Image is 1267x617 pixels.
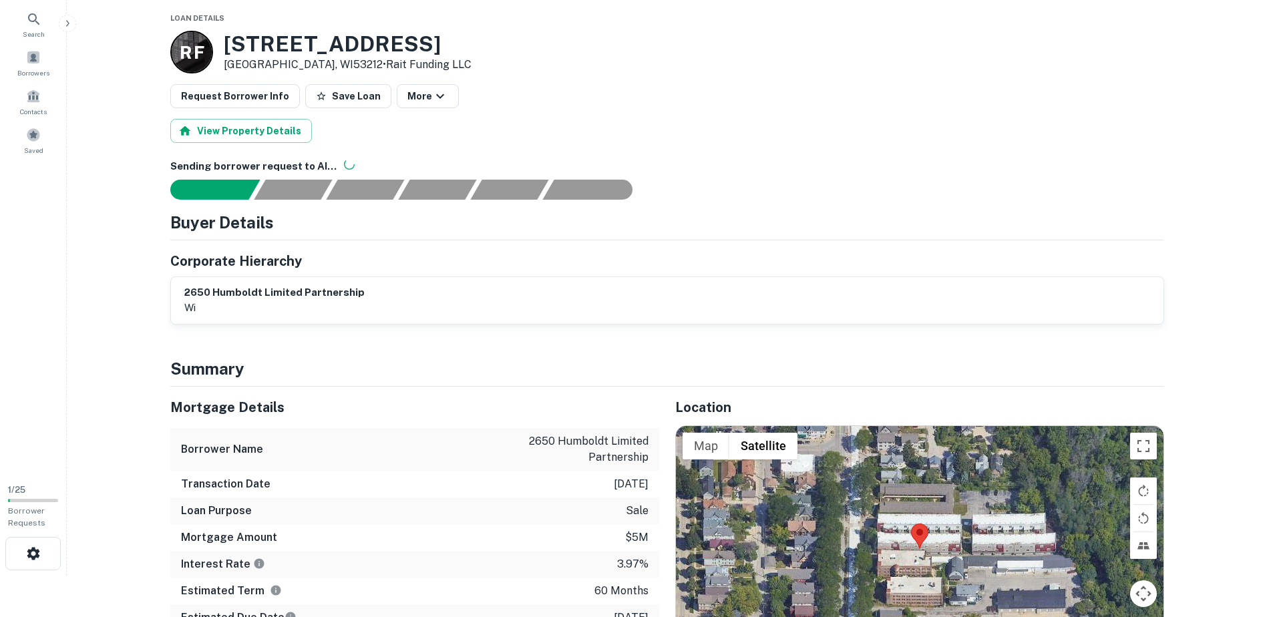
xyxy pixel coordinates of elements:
[170,210,274,234] h4: Buyer Details
[326,180,404,200] div: Documents found, AI parsing details...
[184,285,365,300] h6: 2650 humboldt limited partnership
[254,180,332,200] div: Your request is received and processing...
[180,39,203,65] p: R F
[24,145,43,156] span: Saved
[181,476,270,492] h6: Transaction Date
[614,476,649,492] p: [DATE]
[170,357,1164,381] h4: Summary
[270,584,282,596] svg: Term is based on a standard schedule for this type of loan.
[594,583,649,599] p: 60 months
[20,106,47,117] span: Contacts
[170,251,302,271] h5: Corporate Hierarchy
[626,503,649,519] p: sale
[305,84,391,108] button: Save Loan
[224,31,472,57] h3: [STREET_ADDRESS]
[181,583,282,599] h6: Estimated Term
[1130,505,1157,532] button: Rotate map counterclockwise
[170,84,300,108] button: Request Borrower Info
[170,159,1164,174] h6: Sending borrower request to AI...
[17,67,49,78] span: Borrowers
[729,433,797,459] button: Show satellite imagery
[224,57,472,73] p: [GEOGRAPHIC_DATA], WI53212 •
[528,433,649,465] p: 2650 humboldt limited partnership
[253,558,265,570] svg: The interest rates displayed on the website are for informational purposes only and may be report...
[184,300,365,316] p: wi
[470,180,548,200] div: Principals found, still searching for contact information. This may take time...
[23,29,45,39] span: Search
[683,433,729,459] button: Show street map
[8,485,25,495] span: 1 / 25
[4,83,63,120] a: Contacts
[1130,532,1157,559] button: Tilt map
[154,180,254,200] div: Sending borrower request to AI...
[543,180,649,200] div: AI fulfillment process complete.
[170,14,224,22] span: Loan Details
[170,119,312,143] button: View Property Details
[8,506,45,528] span: Borrower Requests
[4,6,63,42] a: Search
[398,180,476,200] div: Principals found, AI now looking for contact information...
[4,45,63,81] a: Borrowers
[4,122,63,158] a: Saved
[181,441,263,457] h6: Borrower Name
[617,556,649,572] p: 3.97%
[397,84,459,108] button: More
[181,503,252,519] h6: Loan Purpose
[625,530,649,546] p: $5m
[1130,477,1157,504] button: Rotate map clockwise
[170,397,659,417] h5: Mortgage Details
[386,58,472,71] a: Rait Funding LLC
[181,530,277,546] h6: Mortgage Amount
[1130,580,1157,607] button: Map camera controls
[1200,510,1267,574] iframe: Chat Widget
[181,556,265,572] h6: Interest Rate
[675,397,1164,417] h5: Location
[1130,433,1157,459] button: Toggle fullscreen view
